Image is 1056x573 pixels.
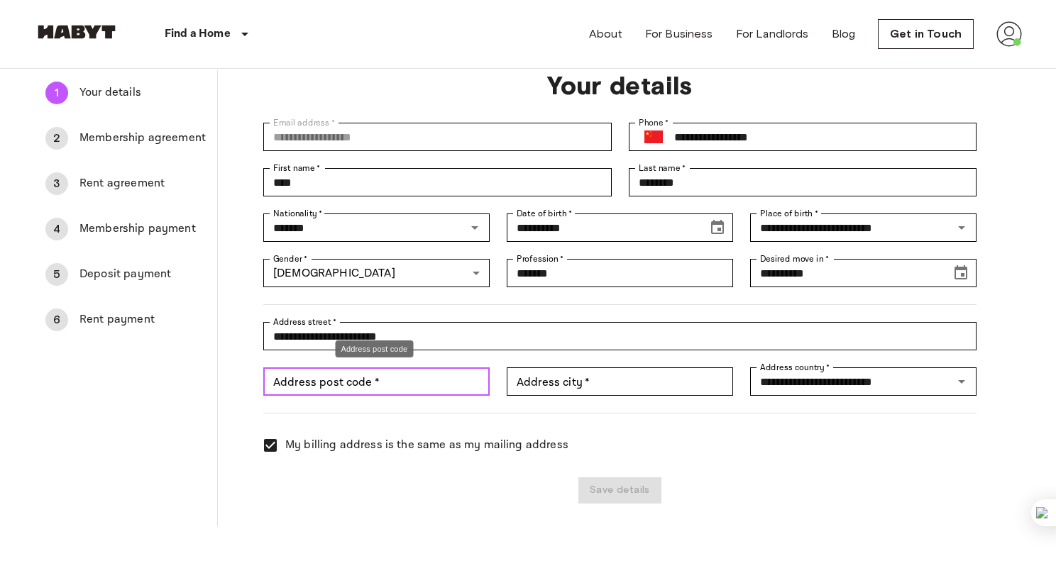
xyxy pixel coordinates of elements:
[645,26,713,43] a: For Business
[79,84,206,101] span: Your details
[273,207,323,220] label: Nationality
[45,218,68,240] div: 4
[263,259,490,287] div: [DEMOGRAPHIC_DATA]
[639,122,669,152] button: Select country
[34,167,217,201] div: 3Rent agreement
[79,175,206,192] span: Rent agreement
[736,26,809,43] a: For Landlords
[79,130,206,147] span: Membership agreement
[45,263,68,286] div: 5
[79,221,206,238] span: Membership payment
[34,257,217,291] div: 5Deposit payment
[263,70,977,100] p: Your details
[273,162,321,174] label: First name
[34,303,217,337] div: 6Rent payment
[285,437,568,454] span: My billing address is the same as my mailing address
[273,116,335,129] label: Email address
[760,252,829,265] label: Desired move in
[947,259,975,287] button: Choose date, selected date is Nov 14, 2025
[589,26,622,43] a: About
[263,168,611,196] div: First name
[263,322,977,350] div: Address street
[760,207,818,220] label: Place of birth
[996,21,1022,47] img: avatar
[34,76,217,110] div: 1Your details
[952,372,972,391] button: Open
[644,130,663,143] img: China
[517,207,572,220] label: Date of birth
[517,252,564,265] label: Profession
[79,266,206,283] span: Deposit payment
[952,218,972,238] button: Open
[45,127,68,150] div: 2
[336,340,414,358] div: Address post code
[45,308,68,331] div: 6
[263,367,490,396] div: Address post code
[832,26,856,43] a: Blog
[34,25,119,39] img: Habyt
[34,212,217,246] div: 4Membership payment
[79,311,206,328] span: Rent payment
[465,218,485,238] button: Open
[273,252,307,265] label: Gender
[639,162,686,174] label: Last name
[45,82,68,104] div: 1
[878,19,974,49] a: Get in Touch
[263,123,611,151] div: Email address
[165,26,231,43] p: Find a Home
[273,316,337,328] label: Address street
[703,213,732,242] button: Choose date, selected date is May 25, 2000
[507,259,733,287] div: Profession
[629,168,977,196] div: Last name
[507,367,733,396] div: Address city
[34,121,217,155] div: 2Membership agreement
[760,361,830,374] label: Address country
[639,116,669,129] label: Phone
[45,172,68,195] div: 3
